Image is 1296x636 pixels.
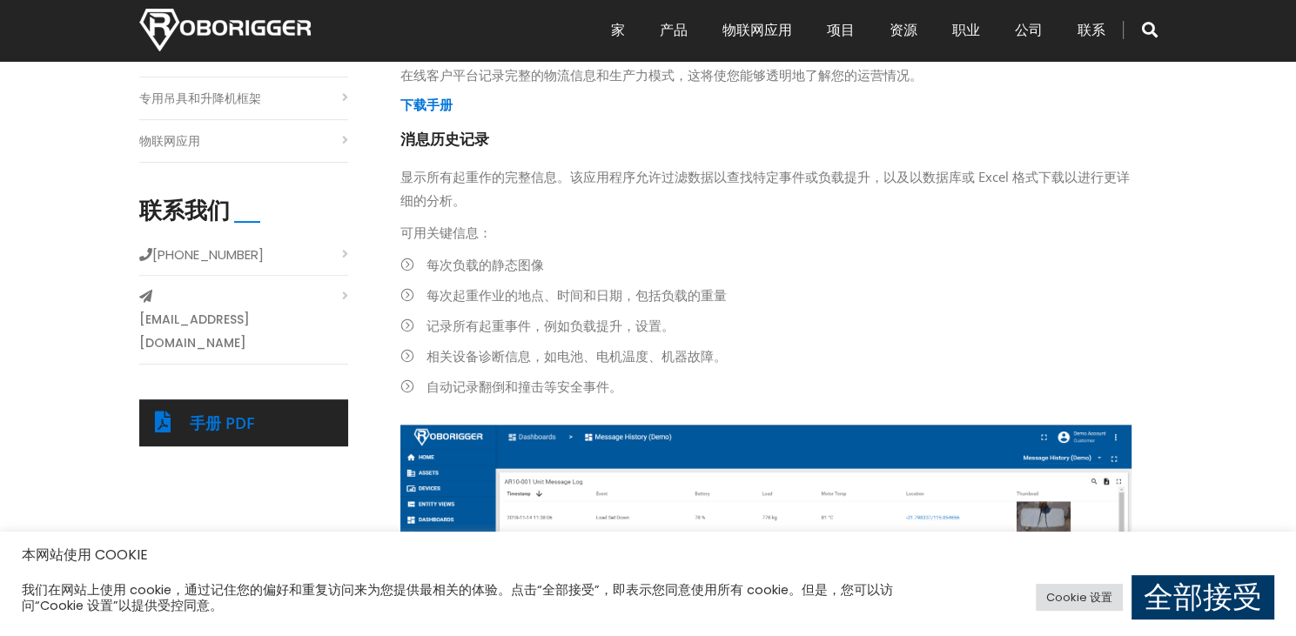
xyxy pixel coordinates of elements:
[400,96,453,114] a: 下载手册
[890,3,917,57] a: 资源
[1036,584,1123,611] a: Cookie 设置
[400,221,1131,244] p: 可用关键信息：
[1078,3,1105,57] a: 联系
[1015,3,1043,57] a: 公司
[400,64,1131,87] p: 在线客户平台记录完整的物流信息和生产力模式，这将使您能够透明地了解您的运营情况。
[400,345,1131,368] li: 相关设备诊断信息，如电池、电机温度、机器故障。
[1131,575,1274,619] a: 全部接受
[22,582,898,613] div: 我们在网站上使用 cookie，通过记住您的偏好和重复访问来为您提供最相关的体验。点击“全部接受”，即表示您同意使用所有 cookie。但是，您可以访问“Cookie 设置”以提供受控同意。
[139,9,311,51] img: Nortech
[722,3,792,57] a: 物联网应用
[400,165,1131,212] p: 显示所有起重作的完整信息。该应用程序允许过滤数据以查找特定事件或负载提升，以及以数据库或 Excel 格式下载以进行更详细的分析。
[952,3,980,57] a: 职业
[139,308,348,355] a: [EMAIL_ADDRESS][DOMAIN_NAME]
[611,3,625,57] a: 家
[139,197,230,224] h2: 联系我们
[660,3,688,57] a: 产品
[400,284,1131,307] li: 每次起重作业的地点、时间和日期，包括负载的重量
[400,253,1131,277] li: 每次负载的静态图像
[139,87,261,110] a: 专用吊具和升降机框架
[190,412,255,433] a: 手册 PDF
[152,245,264,264] font: [PHONE_NUMBER]
[827,3,855,57] a: 项目
[22,544,1274,566] h5: 本网站使用 COOKIE
[139,130,200,153] a: 物联网应用
[400,130,489,150] font: 消息历史记录
[400,314,1131,338] li: 记录所有起重事件，例如负载提升，设置。
[400,375,1131,398] li: 自动记录翻倒和撞击等安全事件。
